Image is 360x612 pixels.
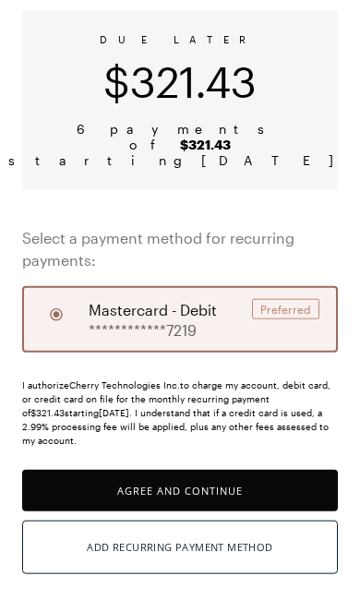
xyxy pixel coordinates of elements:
span: starting [DATE] [8,152,352,168]
b: $321.43 [180,137,231,152]
span: Select a payment method for recurring payments: [22,227,338,271]
span: $321.43 [103,56,257,106]
button: Add Recurring Payment Method [22,521,338,574]
button: Agree and Continue [22,470,338,511]
span: DUE LATER [100,33,260,45]
span: mastercard - debit [89,299,217,321]
span: 6 payments of [44,121,316,152]
div: Preferred [252,299,319,319]
div: I authorize Cherry Technologies Inc. to charge my account, debit card, or credit card on file for... [22,378,338,448]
